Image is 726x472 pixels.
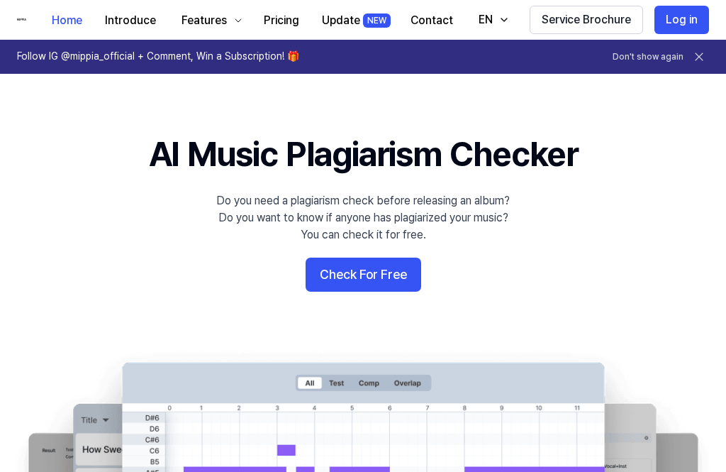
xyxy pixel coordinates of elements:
[363,13,391,28] div: NEW
[149,131,578,178] h1: AI Music Plagiarism Checker
[654,6,709,34] button: Log in
[530,6,643,34] button: Service Brochure
[464,6,518,34] button: EN
[311,1,399,40] a: UpdateNEW
[252,6,311,35] button: Pricing
[167,6,252,35] button: Features
[94,6,167,35] button: Introduce
[17,50,299,64] h1: Follow IG @mippia_official + Comment, Win a Subscription! 🎁
[476,11,496,28] div: EN
[216,192,510,243] div: Do you need a plagiarism check before releasing an album? Do you want to know if anyone has plagi...
[40,1,94,40] a: Home
[306,258,421,292] button: Check For Free
[311,6,399,35] button: UpdateNEW
[17,18,26,21] img: logo
[40,6,94,35] button: Home
[613,51,683,63] button: Don't show again
[399,6,464,35] button: Contact
[179,12,230,29] div: Features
